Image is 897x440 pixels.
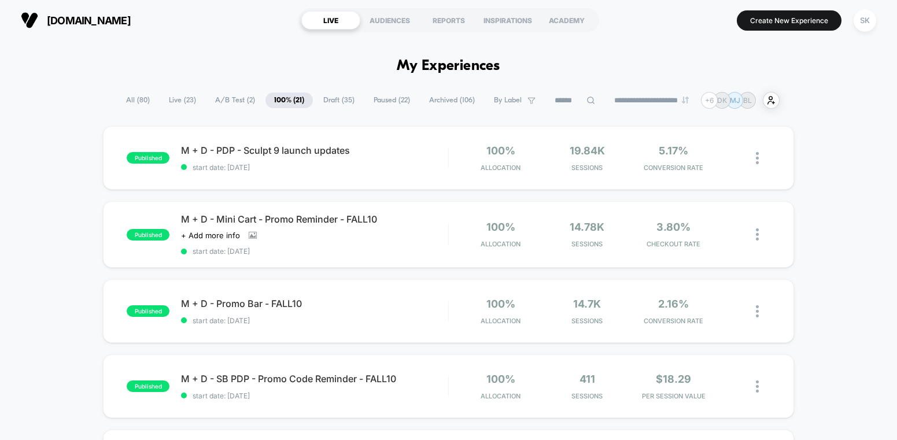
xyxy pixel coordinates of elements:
span: 100% [486,221,515,233]
button: SK [850,9,880,32]
span: published [127,380,169,392]
div: + 6 [701,92,718,109]
div: SK [854,9,876,32]
span: + Add more info [181,231,240,240]
span: A/B Test ( 2 ) [206,93,264,108]
span: Allocation [481,317,521,325]
img: close [756,228,759,241]
h1: My Experiences [397,58,500,75]
span: By Label [494,96,522,105]
span: 100% [486,298,515,310]
span: Paused ( 22 ) [365,93,419,108]
span: Archived ( 106 ) [420,93,483,108]
span: Sessions [547,392,627,400]
div: LIVE [301,11,360,29]
div: INSPIRATIONS [478,11,537,29]
span: Sessions [547,240,627,248]
div: AUDIENCES [360,11,419,29]
span: start date: [DATE] [181,391,448,400]
span: All ( 80 ) [117,93,158,108]
span: 100% [486,373,515,385]
img: end [682,97,689,103]
p: DK [717,96,727,105]
span: [DOMAIN_NAME] [47,14,131,27]
span: Allocation [481,240,521,248]
span: start date: [DATE] [181,316,448,325]
span: CONVERSION RATE [633,317,714,325]
span: PER SESSION VALUE [633,392,714,400]
span: published [127,229,169,241]
span: 100% [486,145,515,157]
button: [DOMAIN_NAME] [17,11,134,29]
span: 5.17% [659,145,688,157]
span: 14.78k [570,221,604,233]
span: CONVERSION RATE [633,164,714,172]
span: published [127,152,169,164]
span: Allocation [481,164,521,172]
span: 100% ( 21 ) [265,93,313,108]
img: close [756,305,759,317]
span: published [127,305,169,317]
img: close [756,380,759,393]
div: ACADEMY [537,11,596,29]
p: MJ [730,96,740,105]
span: $18.29 [656,373,691,385]
span: 3.80% [656,221,691,233]
span: Live ( 23 ) [160,93,205,108]
span: M + D - Promo Bar - FALL10 [181,298,448,309]
span: start date: [DATE] [181,247,448,256]
span: M + D - SB PDP - Promo Code Reminder - FALL10 [181,373,448,384]
span: M + D - PDP - Sculpt 9 launch updates [181,145,448,156]
button: Create New Experience [737,10,841,31]
span: 19.84k [570,145,605,157]
img: close [756,152,759,164]
span: CHECKOUT RATE [633,240,714,248]
span: Sessions [547,164,627,172]
span: Draft ( 35 ) [315,93,363,108]
span: Allocation [481,392,521,400]
span: 411 [579,373,595,385]
p: BL [743,96,752,105]
span: 14.7k [573,298,601,310]
span: 2.16% [658,298,689,310]
span: start date: [DATE] [181,163,448,172]
span: Sessions [547,317,627,325]
img: Visually logo [21,12,38,29]
div: REPORTS [419,11,478,29]
span: M + D - Mini Cart - Promo Reminder - FALL10 [181,213,448,225]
